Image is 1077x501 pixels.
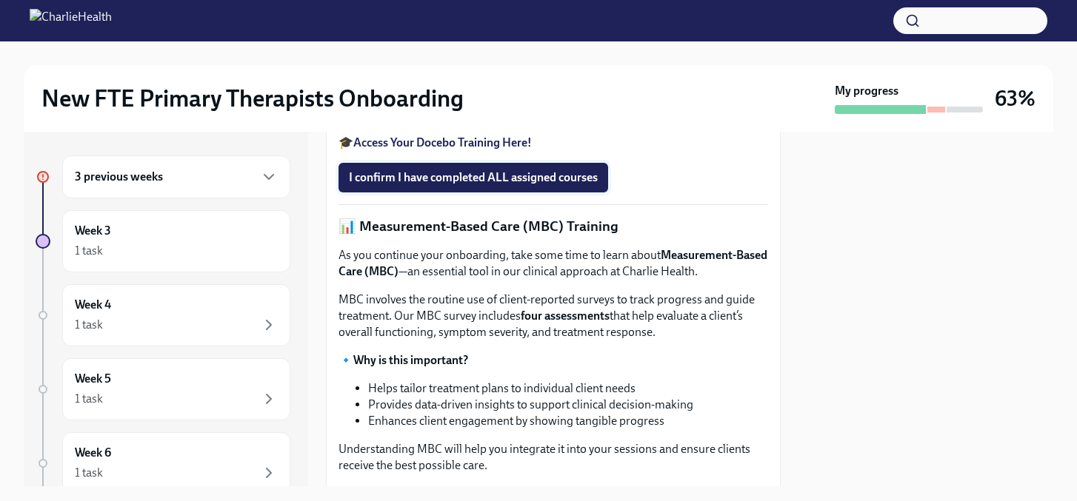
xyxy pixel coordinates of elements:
div: 1 task [75,465,103,481]
a: Access Your Docebo Training Here! [353,135,532,149]
a: Week 41 task [36,284,290,346]
h6: 3 previous weeks [75,169,163,185]
div: 1 task [75,317,103,333]
div: 1 task [75,391,103,407]
a: Week 31 task [36,210,290,272]
li: Helps tailor treatment plans to individual client needs [368,380,768,397]
h6: Week 5 [75,371,111,387]
p: As you continue your onboarding, take some time to learn about —an essential tool in our clinical... [339,247,768,280]
button: I confirm I have completed ALL assigned courses [339,163,608,192]
strong: My progress [835,83,898,99]
strong: four assessments [521,309,610,323]
span: I confirm I have completed ALL assigned courses [349,170,598,185]
li: Provides data-driven insights to support clinical decision-making [368,397,768,413]
p: 🎓 [339,135,768,151]
h2: New FTE Primary Therapists Onboarding [41,84,464,113]
a: Week 51 task [36,358,290,420]
li: Enhances client engagement by showing tangible progress [368,413,768,429]
div: 1 task [75,243,103,259]
h6: Week 3 [75,223,111,239]
p: MBC involves the routine use of client-reported surveys to track progress and guide treatment. Ou... [339,292,768,340]
h3: 63% [995,85,1036,112]
h6: Week 4 [75,297,111,313]
div: 3 previous weeks [62,155,290,198]
a: Week 61 task [36,432,290,494]
p: 📊 Measurement-Based Care (MBC) Training [339,217,768,236]
p: Understanding MBC will help you integrate it into your sessions and ensure clients receive the be... [339,441,768,474]
img: CharlieHealth [30,9,112,33]
h6: Week 6 [75,445,111,461]
p: 🔹 [339,352,768,369]
strong: Why is this important? [353,353,468,367]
